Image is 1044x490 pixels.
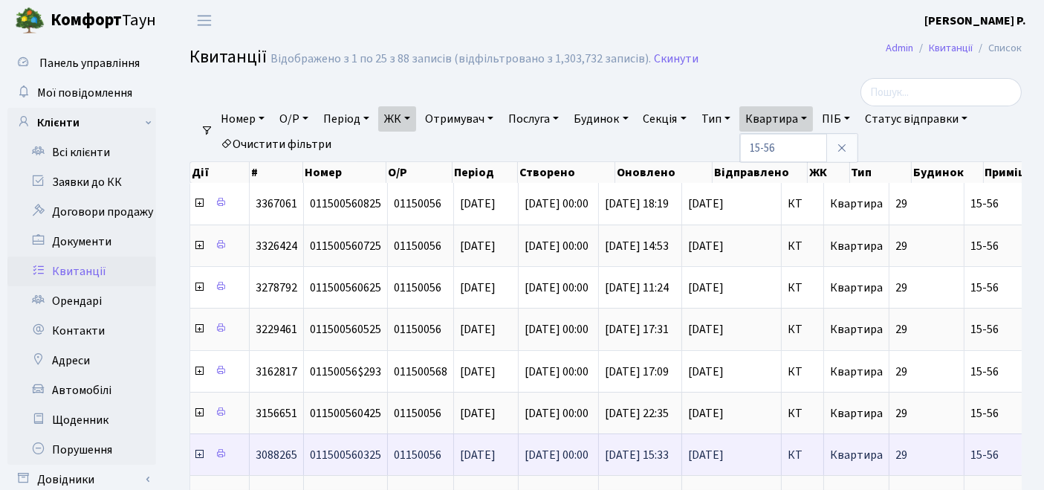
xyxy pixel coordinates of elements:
[895,364,907,380] span: 29
[788,198,817,210] span: КТ
[250,162,303,183] th: #
[453,162,518,183] th: Період
[394,447,441,463] span: 01150056
[460,280,496,296] span: [DATE]
[7,405,156,435] a: Щоденник
[378,106,416,132] a: ЖК
[270,52,651,66] div: Відображено з 1 по 25 з 88 записів (відфільтровано з 1,303,732 записів).
[7,316,156,346] a: Контакти
[605,238,669,254] span: [DATE] 14:53
[605,321,669,338] span: [DATE] 17:31
[215,132,337,157] a: Очистити фільтри
[816,106,856,132] a: ПІБ
[788,366,817,378] span: КТ
[973,40,1022,57] li: Список
[7,227,156,257] a: Документи
[688,240,775,252] span: [DATE]
[394,321,441,338] span: 01150056
[303,162,386,183] th: Номер
[186,8,223,33] button: Переключити навігацію
[895,321,907,338] span: 29
[310,321,381,338] span: 011500560525
[830,196,883,212] span: Квартира
[688,323,775,335] span: [DATE]
[394,364,447,380] span: 011500568
[788,240,817,252] span: КТ
[788,449,817,461] span: КТ
[310,238,381,254] span: 011500560725
[525,405,589,422] span: [DATE] 00:00
[739,106,813,132] a: Квартира
[830,321,883,338] span: Квартира
[7,167,156,197] a: Заявки до КК
[460,405,496,422] span: [DATE]
[460,196,496,212] span: [DATE]
[310,405,381,422] span: 011500560425
[215,106,270,132] a: Номер
[525,321,589,338] span: [DATE] 00:00
[460,364,496,380] span: [DATE]
[863,33,1044,64] nav: breadcrumb
[256,405,297,422] span: 3156651
[788,323,817,335] span: КТ
[394,238,441,254] span: 01150056
[51,8,156,33] span: Таун
[310,447,381,463] span: 011500560325
[190,162,250,183] th: Дії
[688,449,775,461] span: [DATE]
[830,238,883,254] span: Квартира
[568,106,634,132] a: Будинок
[688,366,775,378] span: [DATE]
[525,364,589,380] span: [DATE] 00:00
[310,364,381,380] span: 01150056$293
[605,447,669,463] span: [DATE] 15:33
[7,346,156,375] a: Адреси
[460,321,496,338] span: [DATE]
[7,375,156,405] a: Автомобілі
[518,162,615,183] th: Створено
[7,435,156,465] a: Порушення
[256,321,297,338] span: 3229461
[15,6,45,36] img: logo.png
[310,196,381,212] span: 011500560825
[7,286,156,316] a: Орендарі
[850,162,912,183] th: Тип
[460,447,496,463] span: [DATE]
[688,407,775,419] span: [DATE]
[605,364,669,380] span: [DATE] 17:09
[525,238,589,254] span: [DATE] 00:00
[386,162,452,183] th: О/Р
[830,364,883,380] span: Квартира
[394,405,441,422] span: 01150056
[912,162,983,183] th: Будинок
[525,280,589,296] span: [DATE] 00:00
[460,238,496,254] span: [DATE]
[924,13,1026,29] b: [PERSON_NAME] Р.
[273,106,314,132] a: О/Р
[256,196,297,212] span: 3367061
[394,196,441,212] span: 01150056
[830,447,883,463] span: Квартира
[830,280,883,296] span: Квартира
[924,12,1026,30] a: [PERSON_NAME] Р.
[605,280,669,296] span: [DATE] 11:24
[860,78,1022,106] input: Пошук...
[256,447,297,463] span: 3088265
[7,108,156,138] a: Клієнти
[615,162,713,183] th: Оновлено
[895,238,907,254] span: 29
[525,447,589,463] span: [DATE] 00:00
[605,196,669,212] span: [DATE] 18:19
[895,447,907,463] span: 29
[713,162,807,183] th: Відправлено
[256,364,297,380] span: 3162817
[419,106,499,132] a: Отримувач
[788,407,817,419] span: КТ
[525,196,589,212] span: [DATE] 00:00
[256,238,297,254] span: 3326424
[394,280,441,296] span: 01150056
[895,196,907,212] span: 29
[830,405,883,422] span: Квартира
[654,52,698,66] a: Скинути
[51,8,122,32] b: Комфорт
